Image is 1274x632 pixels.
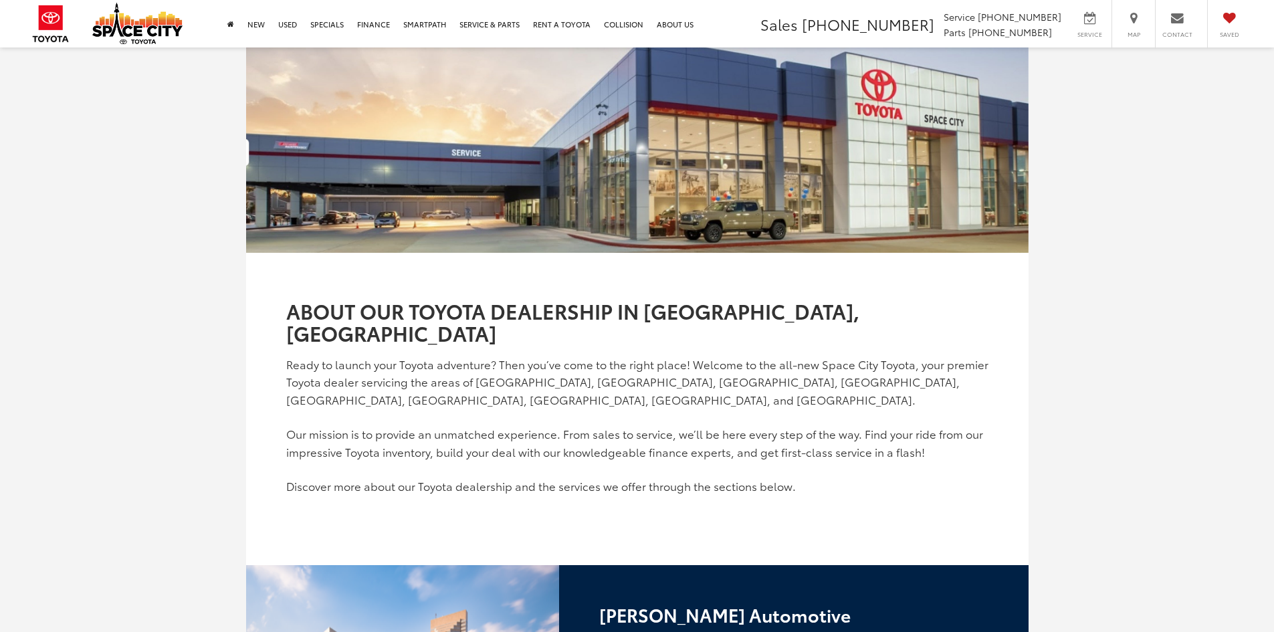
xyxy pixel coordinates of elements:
[760,13,798,35] span: Sales
[286,425,988,461] p: Our mission is to provide an unmatched experience. From sales to service, we’ll be here every ste...
[968,25,1052,39] span: [PHONE_NUMBER]
[286,300,988,344] h1: ABOUT OUR TOYOTA DEALERSHIP IN [GEOGRAPHIC_DATA], [GEOGRAPHIC_DATA]
[944,10,975,23] span: Service
[599,605,988,625] h2: [PERSON_NAME] Automotive
[246,47,1029,253] img: About Us Header
[978,10,1061,23] span: [PHONE_NUMBER]
[92,3,183,44] img: Space City Toyota
[944,25,966,39] span: Parts
[1119,29,1148,39] span: Map
[1162,29,1192,39] span: Contact
[802,13,934,35] span: [PHONE_NUMBER]
[286,478,988,495] p: Discover more about our Toyota dealership and the services we offer through the sections below.
[1075,29,1105,39] span: Service
[1214,29,1244,39] span: Saved
[286,356,988,409] p: Ready to launch your Toyota adventure? Then you’ve come to the right place! Welcome to the all-ne...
